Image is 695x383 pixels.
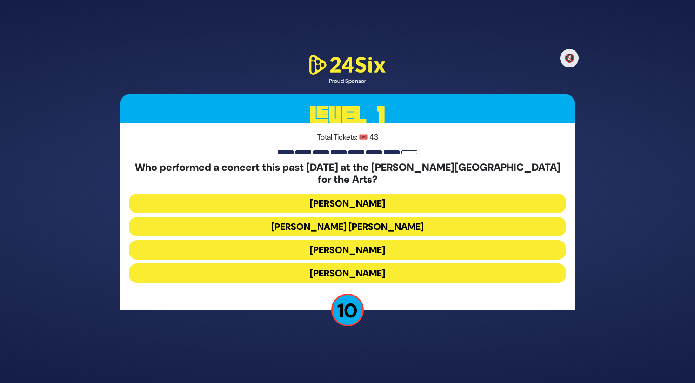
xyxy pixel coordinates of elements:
[129,217,566,236] button: [PERSON_NAME] [PERSON_NAME]
[129,240,566,260] button: [PERSON_NAME]
[129,263,566,283] button: [PERSON_NAME]
[129,194,566,213] button: [PERSON_NAME]
[129,132,566,143] p: Total Tickets: 🎟️ 43
[129,161,566,186] h5: Who performed a concert this past [DATE] at the [PERSON_NAME][GEOGRAPHIC_DATA] for the Arts?
[306,77,389,85] div: Proud Sponsor
[331,294,364,326] p: 10
[306,53,389,77] img: 24Six
[120,94,575,136] h3: Level 1
[560,49,579,67] button: 🔇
